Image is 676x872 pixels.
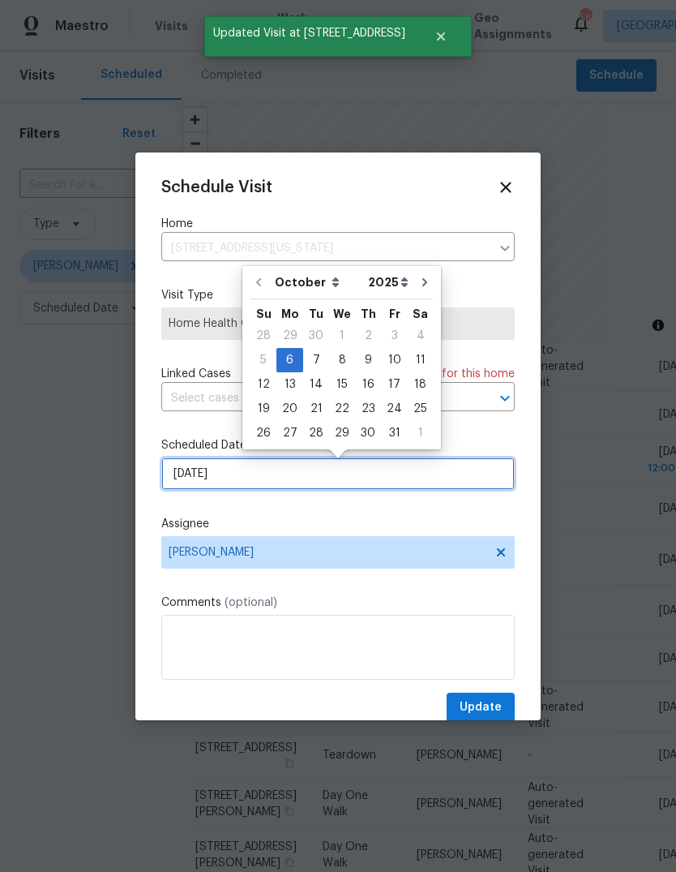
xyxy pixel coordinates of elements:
input: Enter in an address [161,236,490,261]
div: Sun Sep 28 2025 [250,324,276,348]
div: Mon Oct 20 2025 [276,397,303,421]
div: Wed Oct 01 2025 [329,324,355,348]
span: Linked Cases [161,366,231,382]
div: Tue Oct 07 2025 [303,348,329,372]
div: Sat Oct 25 2025 [408,397,433,421]
div: Fri Oct 10 2025 [381,348,408,372]
span: Home Health Checkup [169,316,507,332]
div: 2 [355,324,381,347]
div: 23 [355,397,381,420]
div: 28 [250,324,276,347]
label: Visit Type [161,287,515,303]
div: 14 [303,373,329,396]
div: Sat Oct 18 2025 [408,372,433,397]
select: Month [271,270,364,294]
div: 21 [303,397,329,420]
div: 8 [329,349,355,372]
span: (optional) [225,597,277,608]
abbr: Wednesday [333,308,351,320]
input: M/D/YYYY [161,457,515,490]
button: Go to previous month [246,266,271,299]
div: 30 [303,324,329,347]
div: 29 [276,324,303,347]
div: 26 [250,422,276,445]
div: 22 [329,397,355,420]
div: Sun Oct 19 2025 [250,397,276,421]
select: Year [364,270,413,294]
div: Thu Oct 23 2025 [355,397,381,421]
button: Open [494,387,516,410]
abbr: Friday [389,308,400,320]
div: 6 [276,349,303,372]
div: 31 [381,422,408,445]
div: Thu Oct 16 2025 [355,372,381,397]
div: 16 [355,373,381,396]
div: 1 [329,324,355,347]
div: 20 [276,397,303,420]
label: Home [161,216,515,232]
div: Sat Oct 04 2025 [408,324,433,348]
span: Close [497,178,515,196]
div: 17 [381,373,408,396]
div: Sat Oct 11 2025 [408,348,433,372]
label: Scheduled Date [161,437,515,453]
div: Mon Oct 27 2025 [276,421,303,445]
div: 15 [329,373,355,396]
div: 19 [250,397,276,420]
div: 28 [303,422,329,445]
div: Wed Oct 29 2025 [329,421,355,445]
button: Update [447,693,515,723]
div: 7 [303,349,329,372]
abbr: Monday [281,308,299,320]
div: Thu Oct 30 2025 [355,421,381,445]
div: Fri Oct 03 2025 [381,324,408,348]
input: Select cases [161,386,469,411]
div: 25 [408,397,433,420]
div: Thu Oct 09 2025 [355,348,381,372]
div: Sun Oct 26 2025 [250,421,276,445]
div: Mon Oct 06 2025 [276,348,303,372]
div: 24 [381,397,408,420]
span: Update [460,698,502,718]
div: Tue Oct 21 2025 [303,397,329,421]
span: Schedule Visit [161,179,272,195]
div: Sat Nov 01 2025 [408,421,433,445]
div: 10 [381,349,408,372]
div: 1 [408,422,433,445]
div: Tue Oct 28 2025 [303,421,329,445]
div: 12 [250,373,276,396]
div: Sun Oct 05 2025 [250,348,276,372]
div: Fri Oct 31 2025 [381,421,408,445]
div: 27 [276,422,303,445]
button: Go to next month [413,266,437,299]
div: Wed Oct 08 2025 [329,348,355,372]
abbr: Tuesday [309,308,323,320]
div: Fri Oct 24 2025 [381,397,408,421]
div: Mon Oct 13 2025 [276,372,303,397]
div: 18 [408,373,433,396]
abbr: Saturday [413,308,428,320]
div: Wed Oct 22 2025 [329,397,355,421]
abbr: Sunday [256,308,272,320]
div: Tue Oct 14 2025 [303,372,329,397]
abbr: Thursday [361,308,376,320]
span: Updated Visit at [STREET_ADDRESS] [204,16,414,50]
div: Thu Oct 02 2025 [355,324,381,348]
div: 4 [408,324,433,347]
label: Assignee [161,516,515,532]
div: Tue Sep 30 2025 [303,324,329,348]
span: [PERSON_NAME] [169,546,486,559]
div: 3 [381,324,408,347]
div: Sun Oct 12 2025 [250,372,276,397]
div: Wed Oct 15 2025 [329,372,355,397]
label: Comments [161,595,515,611]
div: 5 [250,349,276,372]
div: 11 [408,349,433,372]
div: 13 [276,373,303,396]
button: Close [414,20,468,53]
div: Mon Sep 29 2025 [276,324,303,348]
div: 29 [329,422,355,445]
div: 9 [355,349,381,372]
div: 30 [355,422,381,445]
div: Fri Oct 17 2025 [381,372,408,397]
